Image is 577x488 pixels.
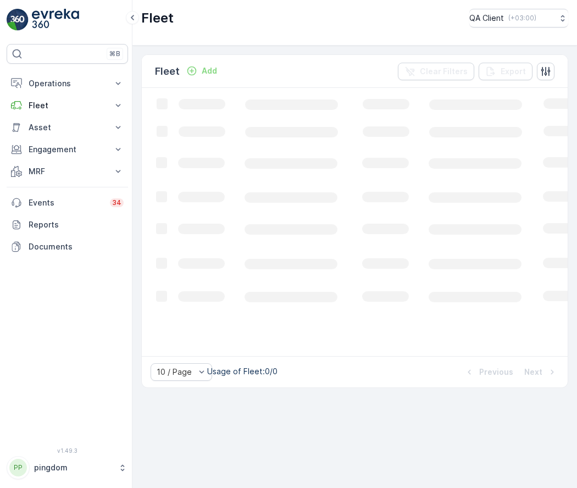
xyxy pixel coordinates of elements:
[34,462,113,473] p: pingdom
[202,65,217,76] p: Add
[29,78,106,89] p: Operations
[463,365,514,379] button: Previous
[479,63,532,80] button: Export
[501,66,526,77] p: Export
[29,100,106,111] p: Fleet
[182,64,221,77] button: Add
[7,117,128,138] button: Asset
[29,197,103,208] p: Events
[29,166,106,177] p: MRF
[109,49,120,58] p: ⌘B
[7,95,128,117] button: Fleet
[7,9,29,31] img: logo
[7,73,128,95] button: Operations
[9,459,27,476] div: PP
[7,456,128,479] button: PPpingdom
[479,367,513,378] p: Previous
[420,66,468,77] p: Clear Filters
[29,122,106,133] p: Asset
[112,198,121,207] p: 34
[7,160,128,182] button: MRF
[141,9,174,27] p: Fleet
[7,214,128,236] a: Reports
[29,241,124,252] p: Documents
[469,13,504,24] p: QA Client
[524,367,542,378] p: Next
[7,447,128,454] span: v 1.49.3
[523,365,559,379] button: Next
[7,192,128,214] a: Events34
[508,14,536,23] p: ( +03:00 )
[32,9,79,31] img: logo_light-DOdMpM7g.png
[469,9,568,27] button: QA Client(+03:00)
[29,144,106,155] p: Engagement
[155,64,180,79] p: Fleet
[29,219,124,230] p: Reports
[7,236,128,258] a: Documents
[398,63,474,80] button: Clear Filters
[207,366,278,377] p: Usage of Fleet : 0/0
[7,138,128,160] button: Engagement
